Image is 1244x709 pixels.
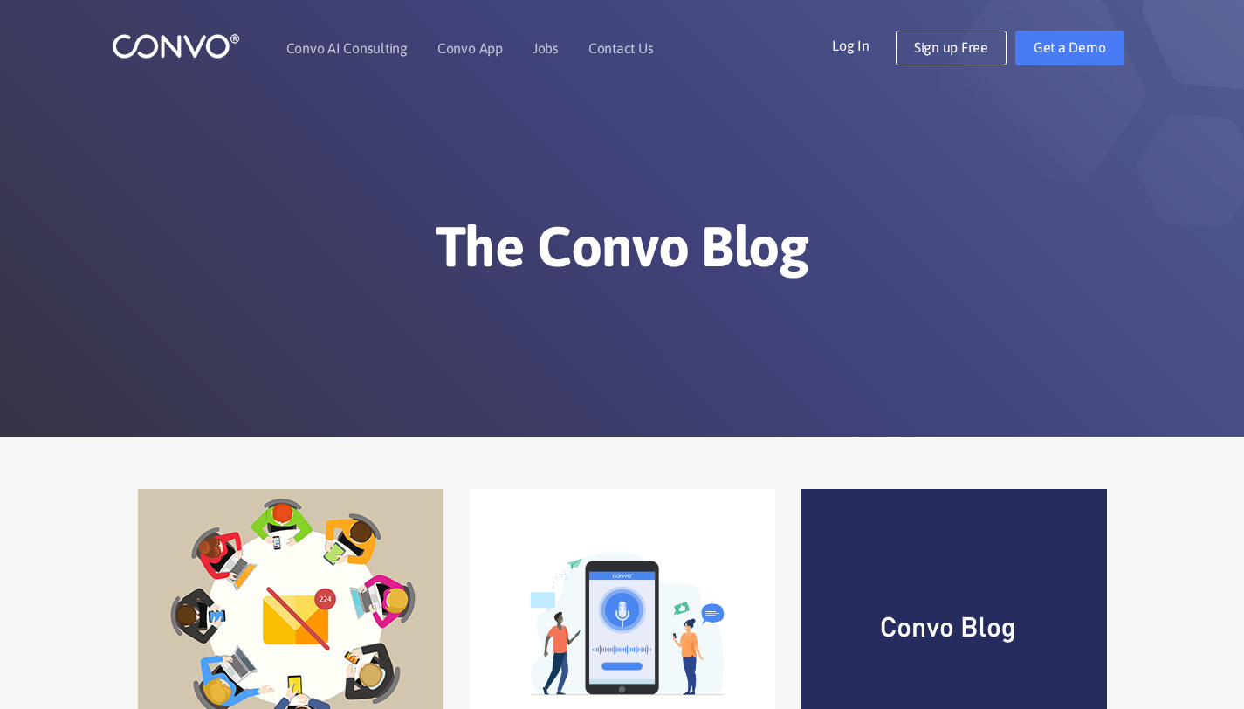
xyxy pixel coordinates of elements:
[286,41,408,55] a: Convo AI Consulting
[470,534,775,706] img: image_not_found
[437,41,503,55] a: Convo App
[1015,31,1124,65] a: Get a Demo
[436,214,808,279] span: The Convo Blog
[112,32,240,59] img: logo_1.png
[588,41,654,55] a: Contact Us
[896,31,1007,65] a: Sign up Free
[533,41,559,55] a: Jobs
[832,31,896,59] a: Log In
